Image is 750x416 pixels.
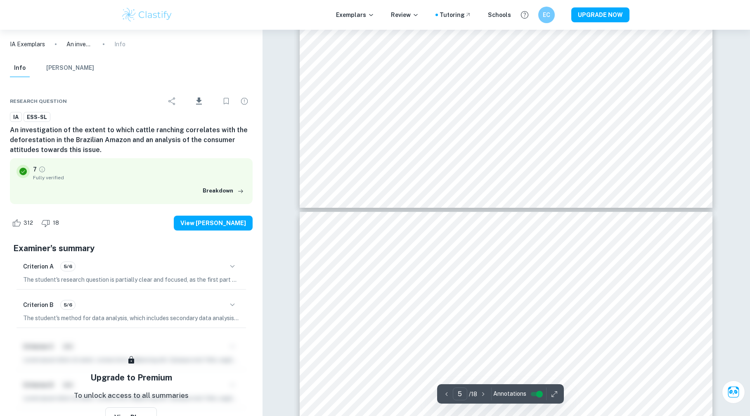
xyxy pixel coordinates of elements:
[24,113,50,121] span: ESS-SL
[66,40,93,49] p: An investigation of the extent to which cattle ranching correlates with the deforestation in the ...
[182,90,216,112] div: Download
[469,390,477,399] p: / 18
[13,242,249,254] h5: Examiner's summary
[33,165,37,174] p: 7
[440,10,471,19] a: Tutoring
[19,219,38,227] span: 312
[542,10,551,19] h6: EC
[336,10,374,19] p: Exemplars
[114,40,125,49] p: Info
[10,113,21,121] span: IA
[538,7,555,23] button: EC
[61,263,75,270] span: 5/6
[90,371,172,384] h5: Upgrade to Premium
[493,390,526,398] span: Annotations
[518,8,532,22] button: Help and Feedback
[23,314,239,323] p: The student's method for data analysis, which includes secondary data analysis of beef production...
[236,93,253,109] div: Report issue
[10,112,22,122] a: IA
[391,10,419,19] p: Review
[74,390,189,401] p: To unlock access to all summaries
[39,216,64,230] div: Dislike
[722,380,745,404] button: Ask Clai
[218,93,234,109] div: Bookmark
[174,216,253,231] button: View [PERSON_NAME]
[10,216,38,230] div: Like
[164,93,180,109] div: Share
[201,185,246,197] button: Breakdown
[24,112,50,122] a: ESS-SL
[46,59,94,77] button: [PERSON_NAME]
[571,7,629,22] button: UPGRADE NOW
[38,166,46,173] a: Grade fully verified
[10,125,253,155] h6: An investigation of the extent to which cattle ranching correlates with the deforestation in the ...
[10,40,45,49] a: IA Exemplars
[23,300,54,309] h6: Criterion B
[23,275,239,284] p: The student's research question is partially clear and focused, as the first part allows for an i...
[48,219,64,227] span: 18
[33,174,246,181] span: Fully verified
[10,59,30,77] button: Info
[488,10,511,19] a: Schools
[61,301,75,309] span: 5/6
[10,97,67,105] span: Research question
[121,7,173,23] img: Clastify logo
[23,262,54,271] h6: Criterion A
